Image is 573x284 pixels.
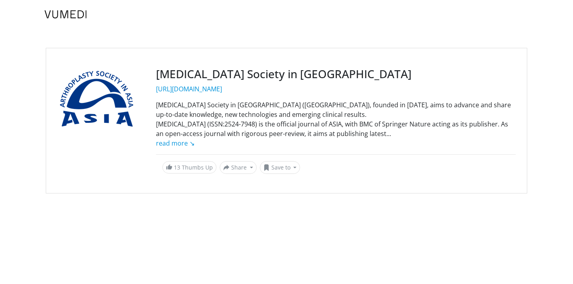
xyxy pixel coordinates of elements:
span: 13 [174,164,180,171]
h3: [MEDICAL_DATA] Society in [GEOGRAPHIC_DATA] [156,67,516,81]
span: ... [156,129,391,148]
img: VuMedi Logo [45,10,87,18]
a: [URL][DOMAIN_NAME] [156,85,222,93]
a: read more ↘ [156,139,195,148]
div: [MEDICAL_DATA] Society in [GEOGRAPHIC_DATA] ([GEOGRAPHIC_DATA]), founded in [DATE], aims to advan... [156,100,516,148]
a: 13 Thumbs Up [162,161,216,174]
button: Share [220,161,257,174]
button: Save to [260,161,300,174]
